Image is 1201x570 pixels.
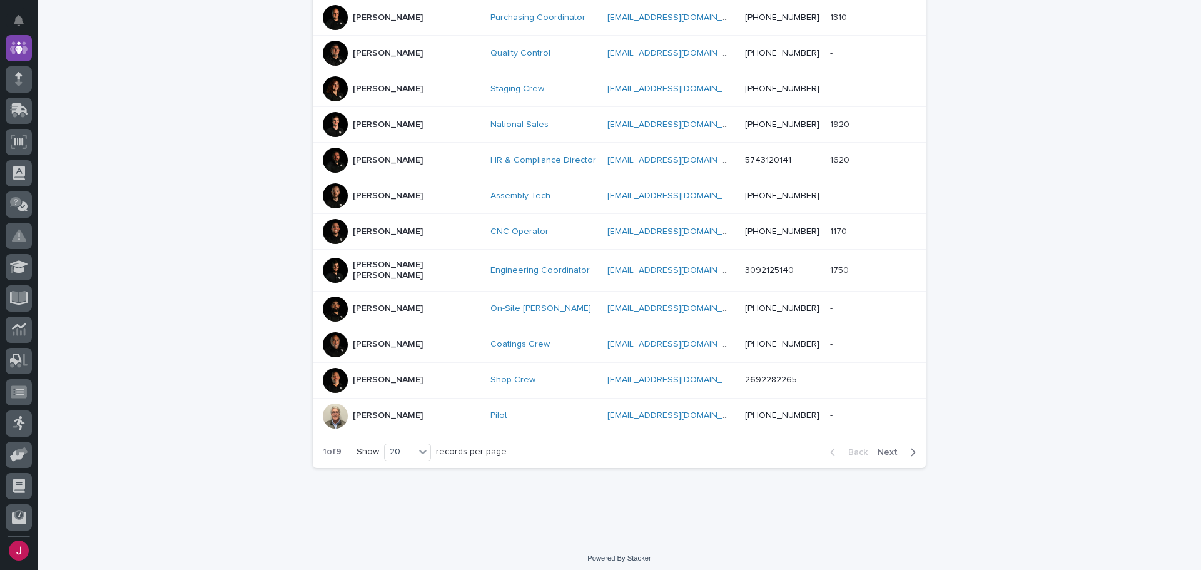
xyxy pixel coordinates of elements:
[16,15,32,35] div: Notifications
[745,84,819,93] a: [PHONE_NUMBER]
[490,84,544,94] a: Staging Crew
[6,8,32,34] button: Notifications
[830,301,835,314] p: -
[490,13,585,23] a: Purchasing Coordinator
[607,411,749,420] a: [EMAIL_ADDRESS][DOMAIN_NAME]
[830,372,835,385] p: -
[745,266,794,275] a: 3092125140
[745,191,819,200] a: [PHONE_NUMBER]
[587,554,651,562] a: Powered By Stacker
[830,117,852,130] p: 1920
[607,304,749,313] a: [EMAIL_ADDRESS][DOMAIN_NAME]
[353,260,478,281] p: [PERSON_NAME] [PERSON_NAME]
[313,362,926,398] tr: [PERSON_NAME]Shop Crew [EMAIL_ADDRESS][DOMAIN_NAME] 2692282265--
[830,46,835,59] p: -
[490,339,550,350] a: Coatings Crew
[313,214,926,250] tr: [PERSON_NAME]CNC Operator [EMAIL_ADDRESS][DOMAIN_NAME] [PHONE_NUMBER]11701170
[357,447,379,457] p: Show
[313,291,926,327] tr: [PERSON_NAME]On-Site [PERSON_NAME] [EMAIL_ADDRESS][DOMAIN_NAME] [PHONE_NUMBER]--
[607,266,749,275] a: [EMAIL_ADDRESS][DOMAIN_NAME]
[313,71,926,107] tr: [PERSON_NAME]Staging Crew [EMAIL_ADDRESS][DOMAIN_NAME] [PHONE_NUMBER]--
[490,410,507,421] a: Pilot
[6,537,32,564] button: users-avatar
[830,188,835,201] p: -
[313,107,926,143] tr: [PERSON_NAME]National Sales [EMAIL_ADDRESS][DOMAIN_NAME] [PHONE_NUMBER]19201920
[490,265,590,276] a: Engineering Coordinator
[490,375,535,385] a: Shop Crew
[607,49,749,58] a: [EMAIL_ADDRESS][DOMAIN_NAME]
[745,120,819,129] a: [PHONE_NUMBER]
[873,447,926,458] button: Next
[313,36,926,71] tr: [PERSON_NAME]Quality Control [EMAIL_ADDRESS][DOMAIN_NAME] [PHONE_NUMBER]--
[353,13,423,23] p: [PERSON_NAME]
[353,84,423,94] p: [PERSON_NAME]
[745,411,819,420] a: [PHONE_NUMBER]
[830,263,851,276] p: 1750
[607,191,749,200] a: [EMAIL_ADDRESS][DOMAIN_NAME]
[830,81,835,94] p: -
[490,226,549,237] a: CNC Operator
[607,340,749,349] a: [EMAIL_ADDRESS][DOMAIN_NAME]
[830,408,835,421] p: -
[830,224,849,237] p: 1170
[313,178,926,214] tr: [PERSON_NAME]Assembly Tech [EMAIL_ADDRESS][DOMAIN_NAME] [PHONE_NUMBER]--
[313,250,926,292] tr: [PERSON_NAME] [PERSON_NAME]Engineering Coordinator [EMAIL_ADDRESS][DOMAIN_NAME] 309212514017501750
[385,445,415,459] div: 20
[841,448,868,457] span: Back
[830,337,835,350] p: -
[745,227,819,236] a: [PHONE_NUMBER]
[607,227,749,236] a: [EMAIL_ADDRESS][DOMAIN_NAME]
[313,143,926,178] tr: [PERSON_NAME]HR & Compliance Director [EMAIL_ADDRESS][DOMAIN_NAME] 574312014116201620
[745,340,819,349] a: [PHONE_NUMBER]
[353,303,423,314] p: [PERSON_NAME]
[490,155,596,166] a: HR & Compliance Director
[607,156,749,165] a: [EMAIL_ADDRESS][DOMAIN_NAME]
[490,48,550,59] a: Quality Control
[313,437,352,467] p: 1 of 9
[313,327,926,362] tr: [PERSON_NAME]Coatings Crew [EMAIL_ADDRESS][DOMAIN_NAME] [PHONE_NUMBER]--
[353,155,423,166] p: [PERSON_NAME]
[830,153,852,166] p: 1620
[745,49,819,58] a: [PHONE_NUMBER]
[745,156,791,165] a: 5743120141
[607,120,749,129] a: [EMAIL_ADDRESS][DOMAIN_NAME]
[745,13,819,22] a: [PHONE_NUMBER]
[353,410,423,421] p: [PERSON_NAME]
[820,447,873,458] button: Back
[490,120,549,130] a: National Sales
[607,375,749,384] a: [EMAIL_ADDRESS][DOMAIN_NAME]
[353,191,423,201] p: [PERSON_NAME]
[745,375,797,384] a: 2692282265
[878,448,905,457] span: Next
[353,120,423,130] p: [PERSON_NAME]
[607,13,749,22] a: [EMAIL_ADDRESS][DOMAIN_NAME]
[607,84,749,93] a: [EMAIL_ADDRESS][DOMAIN_NAME]
[745,304,819,313] a: [PHONE_NUMBER]
[353,226,423,237] p: [PERSON_NAME]
[830,10,849,23] p: 1310
[353,48,423,59] p: [PERSON_NAME]
[353,375,423,385] p: [PERSON_NAME]
[490,303,591,314] a: On-Site [PERSON_NAME]
[353,339,423,350] p: [PERSON_NAME]
[313,398,926,434] tr: [PERSON_NAME]Pilot [EMAIL_ADDRESS][DOMAIN_NAME] [PHONE_NUMBER]--
[490,191,550,201] a: Assembly Tech
[436,447,507,457] p: records per page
